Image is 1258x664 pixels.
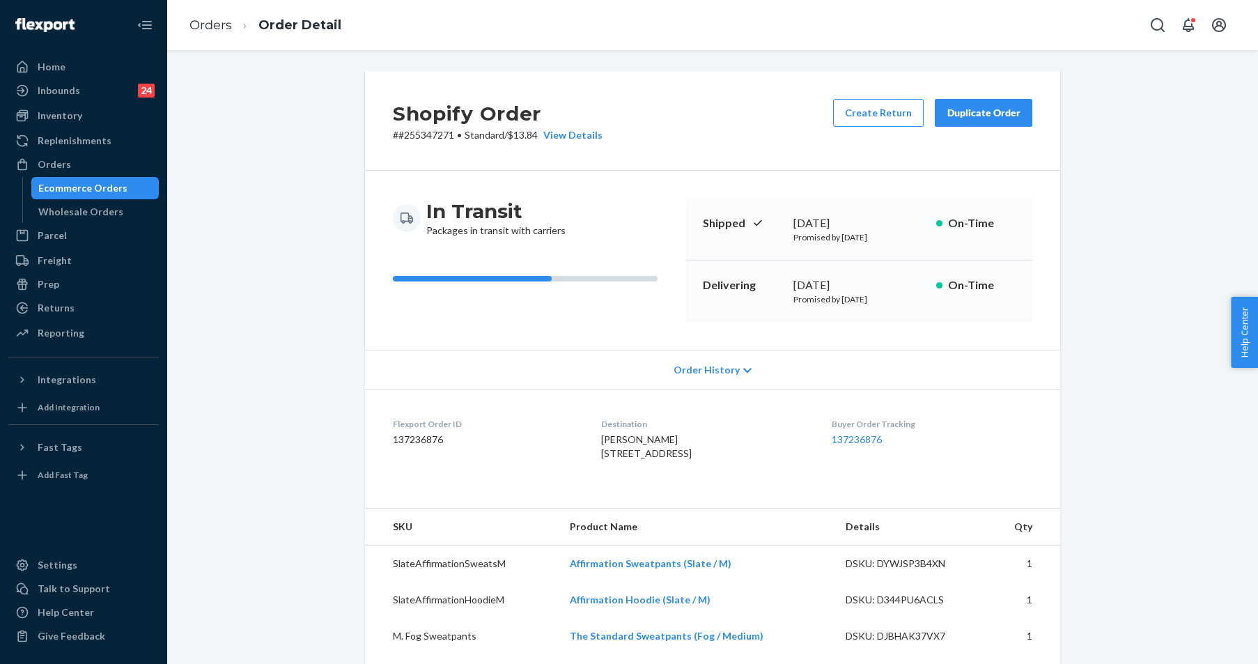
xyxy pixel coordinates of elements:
td: 1 [987,618,1060,654]
p: # #255347271 / $13.84 [393,128,603,142]
span: • [457,129,462,141]
p: Shipped [703,215,782,231]
a: Prep [8,273,159,295]
button: View Details [538,128,603,142]
div: Help Center [38,605,94,619]
div: Give Feedback [38,629,105,643]
dt: Destination [601,418,809,430]
a: Add Integration [8,396,159,419]
a: Affirmation Hoodie (Slate / M) [570,594,710,605]
td: 1 [987,546,1060,582]
p: Promised by [DATE] [793,293,925,305]
div: Ecommerce Orders [38,181,127,195]
div: Freight [38,254,72,268]
a: Inbounds24 [8,79,159,102]
a: Home [8,56,159,78]
a: Wholesale Orders [31,201,160,223]
div: DSKU: D344PU6ACLS [846,593,977,607]
div: Add Fast Tag [38,469,88,481]
div: Returns [38,301,75,315]
button: Open account menu [1205,11,1233,39]
div: Parcel [38,229,67,242]
div: [DATE] [793,277,925,293]
ol: breadcrumbs [178,5,352,46]
a: Inventory [8,105,159,127]
p: On-Time [948,215,1016,231]
td: SlateAffirmationHoodieM [365,582,559,618]
p: Delivering [703,277,782,293]
a: Parcel [8,224,159,247]
button: Help Center [1231,297,1258,368]
div: Prep [38,277,59,291]
a: Reporting [8,322,159,344]
button: Duplicate Order [935,99,1032,127]
button: Open Search Box [1144,11,1172,39]
dt: Buyer Order Tracking [832,418,1032,430]
div: Integrations [38,373,96,387]
div: Settings [38,558,77,572]
span: Order History [674,363,740,377]
button: Close Navigation [131,11,159,39]
a: Affirmation Sweatpants (Slate / M) [570,557,731,569]
a: Help Center [8,601,159,624]
iframe: Opens a widget where you can chat to one of our agents [1170,622,1244,657]
button: Fast Tags [8,436,159,458]
th: Product Name [559,509,834,546]
div: Reporting [38,326,84,340]
a: Replenishments [8,130,159,152]
button: Create Return [833,99,924,127]
div: Orders [38,157,71,171]
th: SKU [365,509,559,546]
div: Fast Tags [38,440,82,454]
a: Freight [8,249,159,272]
h3: In Transit [426,199,566,224]
div: Wholesale Orders [38,205,123,219]
img: Flexport logo [15,18,75,32]
button: Talk to Support [8,578,159,600]
a: Add Fast Tag [8,464,159,486]
div: [DATE] [793,215,925,231]
div: DSKU: DJBHAK37VX7 [846,629,977,643]
button: Integrations [8,369,159,391]
a: Returns [8,297,159,319]
span: [PERSON_NAME] [STREET_ADDRESS] [601,433,692,459]
div: Packages in transit with carriers [426,199,566,238]
th: Details [834,509,988,546]
td: SlateAffirmationSweatsM [365,546,559,582]
div: Inventory [38,109,82,123]
h2: Shopify Order [393,99,603,128]
a: Ecommerce Orders [31,177,160,199]
button: Give Feedback [8,625,159,647]
a: 137236876 [832,433,882,445]
a: Orders [189,17,232,33]
th: Qty [987,509,1060,546]
div: Add Integration [38,401,100,413]
a: Orders [8,153,159,176]
a: Order Detail [258,17,341,33]
span: Standard [465,129,504,141]
div: 24 [138,84,155,98]
td: 1 [987,582,1060,618]
p: Promised by [DATE] [793,231,925,243]
div: DSKU: DYWJSP3B4XN [846,557,977,571]
dd: 137236876 [393,433,579,447]
p: On-Time [948,277,1016,293]
div: Inbounds [38,84,80,98]
div: Replenishments [38,134,111,148]
a: The Standard Sweatpants (Fog / Medium) [570,630,763,642]
td: M. Fog Sweatpants [365,618,559,654]
dt: Flexport Order ID [393,418,579,430]
div: Talk to Support [38,582,110,596]
div: Duplicate Order [947,106,1020,120]
div: Home [38,60,65,74]
button: Open notifications [1174,11,1202,39]
a: Settings [8,554,159,576]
